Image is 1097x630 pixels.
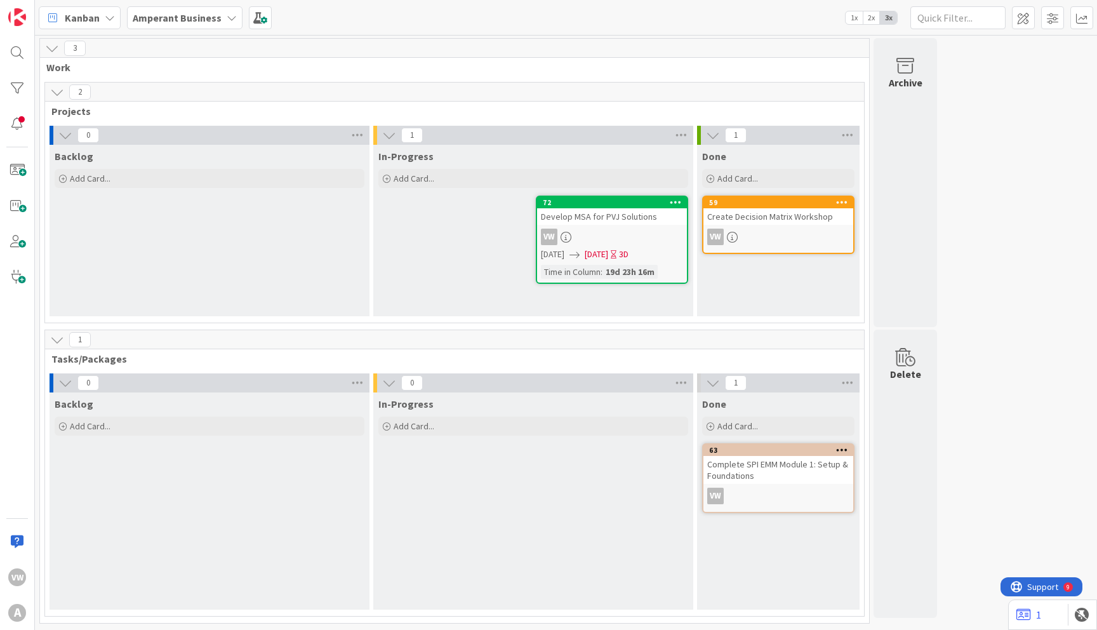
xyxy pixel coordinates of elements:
[77,375,99,391] span: 0
[880,11,897,24] span: 3x
[133,11,222,24] b: Amperant Business
[585,248,608,261] span: [DATE]
[70,173,110,184] span: Add Card...
[707,229,724,245] div: VW
[602,265,658,279] div: 19d 23h 16m
[55,398,93,410] span: Backlog
[8,8,26,26] img: Visit kanbanzone.com
[378,398,434,410] span: In-Progress
[64,41,86,56] span: 3
[703,197,853,208] div: 59
[601,265,602,279] span: :
[863,11,880,24] span: 2x
[69,84,91,100] span: 2
[725,128,747,143] span: 1
[703,445,853,456] div: 63
[703,208,853,225] div: Create Decision Matrix Workshop
[707,488,724,504] div: VW
[703,229,853,245] div: VW
[69,332,91,347] span: 1
[910,6,1006,29] input: Quick Filter...
[70,420,110,432] span: Add Card...
[702,150,726,163] span: Done
[66,5,69,15] div: 9
[537,229,687,245] div: VW
[537,197,687,225] div: 72Develop MSA for PVJ Solutions
[703,456,853,484] div: Complete SPI EMM Module 1: Setup & Foundations
[1016,607,1041,622] a: 1
[703,445,853,484] div: 63Complete SPI EMM Module 1: Setup & Foundations
[725,375,747,391] span: 1
[401,128,423,143] span: 1
[541,248,564,261] span: [DATE]
[717,173,758,184] span: Add Card...
[709,198,853,207] div: 59
[8,568,26,586] div: VW
[27,2,58,17] span: Support
[702,398,726,410] span: Done
[394,173,434,184] span: Add Card...
[846,11,863,24] span: 1x
[703,488,853,504] div: VW
[709,446,853,455] div: 63
[619,248,628,261] div: 3D
[8,604,26,622] div: A
[543,198,687,207] div: 72
[889,75,922,90] div: Archive
[541,265,601,279] div: Time in Column
[401,375,423,391] span: 0
[890,366,921,382] div: Delete
[537,208,687,225] div: Develop MSA for PVJ Solutions
[378,150,434,163] span: In-Progress
[51,105,848,117] span: Projects
[717,420,758,432] span: Add Card...
[537,197,687,208] div: 72
[55,150,93,163] span: Backlog
[51,352,848,365] span: Tasks/Packages
[46,61,853,74] span: Work
[703,197,853,225] div: 59Create Decision Matrix Workshop
[541,229,557,245] div: VW
[77,128,99,143] span: 0
[65,10,100,25] span: Kanban
[394,420,434,432] span: Add Card...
